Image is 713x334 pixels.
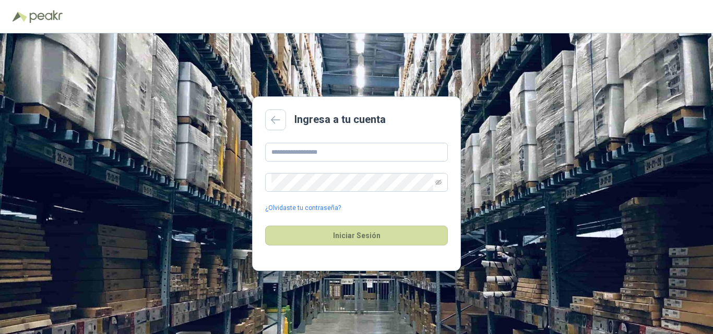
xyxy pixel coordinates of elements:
span: eye-invisible [435,179,442,185]
h2: Ingresa a tu cuenta [294,112,386,128]
img: Peakr [29,10,63,23]
button: Iniciar Sesión [265,226,448,245]
a: ¿Olvidaste tu contraseña? [265,203,341,213]
img: Logo [13,11,27,22]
